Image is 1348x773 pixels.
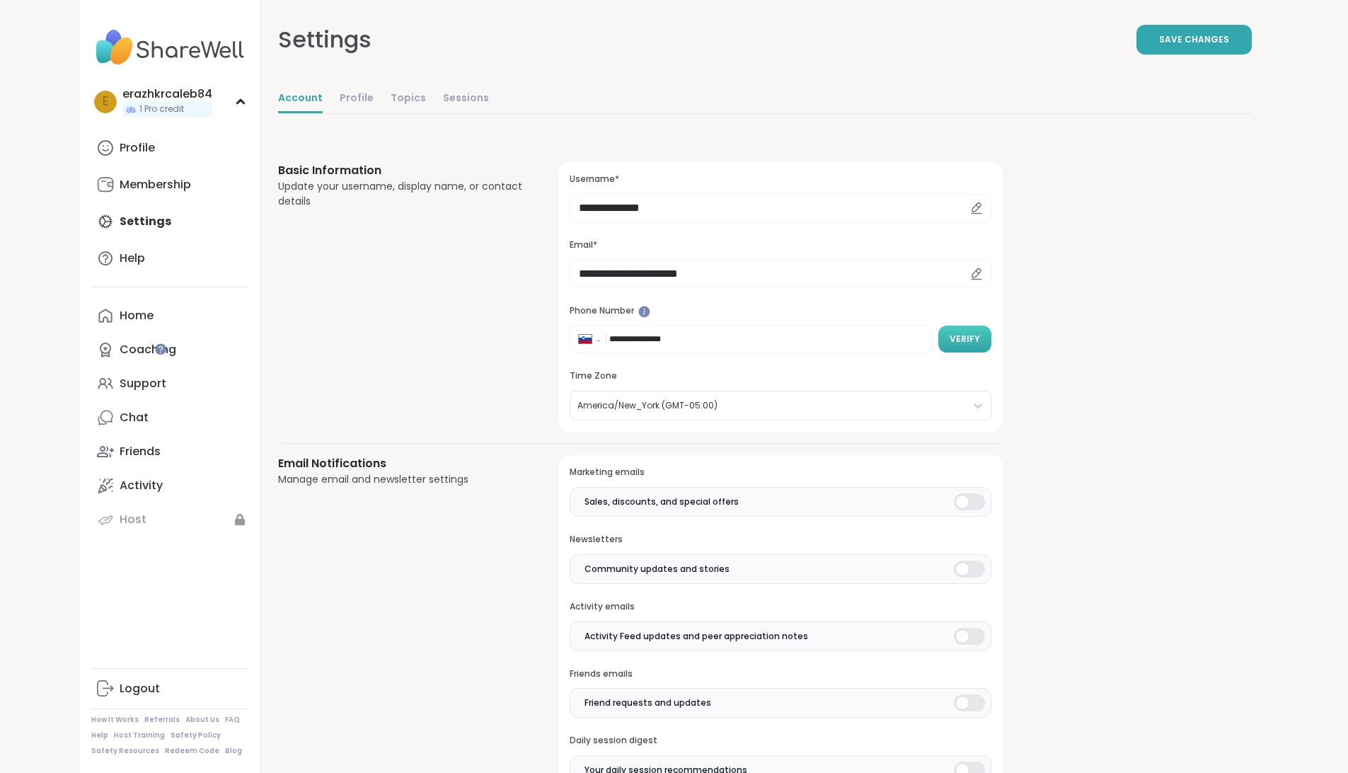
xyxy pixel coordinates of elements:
span: Save Changes [1159,33,1229,46]
div: Help [120,251,145,266]
a: Referrals [144,715,180,725]
a: Safety Policy [171,731,221,740]
h3: Username* [570,173,991,185]
div: Host [120,512,146,527]
div: Settings [278,23,371,57]
button: Save Changes [1136,25,1252,55]
img: ShareWell Nav Logo [91,23,249,72]
h3: Marketing emails [570,466,991,479]
a: Chat [91,401,249,435]
span: Verify [950,333,980,345]
a: Topics [391,85,426,113]
a: Support [91,367,249,401]
h3: Daily session digest [570,735,991,747]
a: Friends [91,435,249,469]
div: Chat [120,410,149,425]
div: Manage email and newsletter settings [278,472,525,487]
iframe: Spotlight [155,343,166,355]
span: Activity Feed updates and peer appreciation notes [584,630,808,643]
a: About Us [185,715,219,725]
iframe: Spotlight [638,306,650,318]
h3: Basic Information [278,162,525,179]
span: Sales, discounts, and special offers [584,496,739,508]
a: Host Training [114,731,165,740]
a: Help [91,731,108,740]
a: Home [91,299,249,333]
a: Profile [91,131,249,165]
span: Friend requests and updates [584,697,711,709]
h3: Email Notifications [278,455,525,472]
div: Friends [120,444,161,459]
a: Membership [91,168,249,202]
h3: Time Zone [570,370,991,382]
a: Host [91,503,249,537]
div: Activity [120,478,163,493]
h3: Phone Number [570,305,991,317]
h3: Friends emails [570,668,991,680]
div: Profile [120,140,155,156]
a: Coaching [91,333,249,367]
h3: Activity emails [570,601,991,613]
h3: Newsletters [570,534,991,546]
button: Verify [938,326,991,353]
div: erazhkrcaleb84 [122,86,212,102]
a: Logout [91,672,249,706]
h3: Email* [570,239,991,251]
span: Community updates and stories [584,563,730,576]
a: Profile [340,85,374,113]
span: 1 Pro credit [139,103,184,115]
a: FAQ [225,715,240,725]
a: Blog [225,746,242,756]
a: Activity [91,469,249,503]
a: How It Works [91,715,139,725]
div: Logout [120,681,160,697]
a: Redeem Code [165,746,219,756]
div: Update your username, display name, or contact details [278,179,525,209]
a: Help [91,241,249,275]
a: Sessions [443,85,489,113]
div: Support [120,376,166,391]
div: Coaching [120,342,176,357]
div: Home [120,308,154,323]
a: Account [278,85,323,113]
a: Safety Resources [91,746,159,756]
div: Membership [120,177,191,193]
span: e [103,93,108,111]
